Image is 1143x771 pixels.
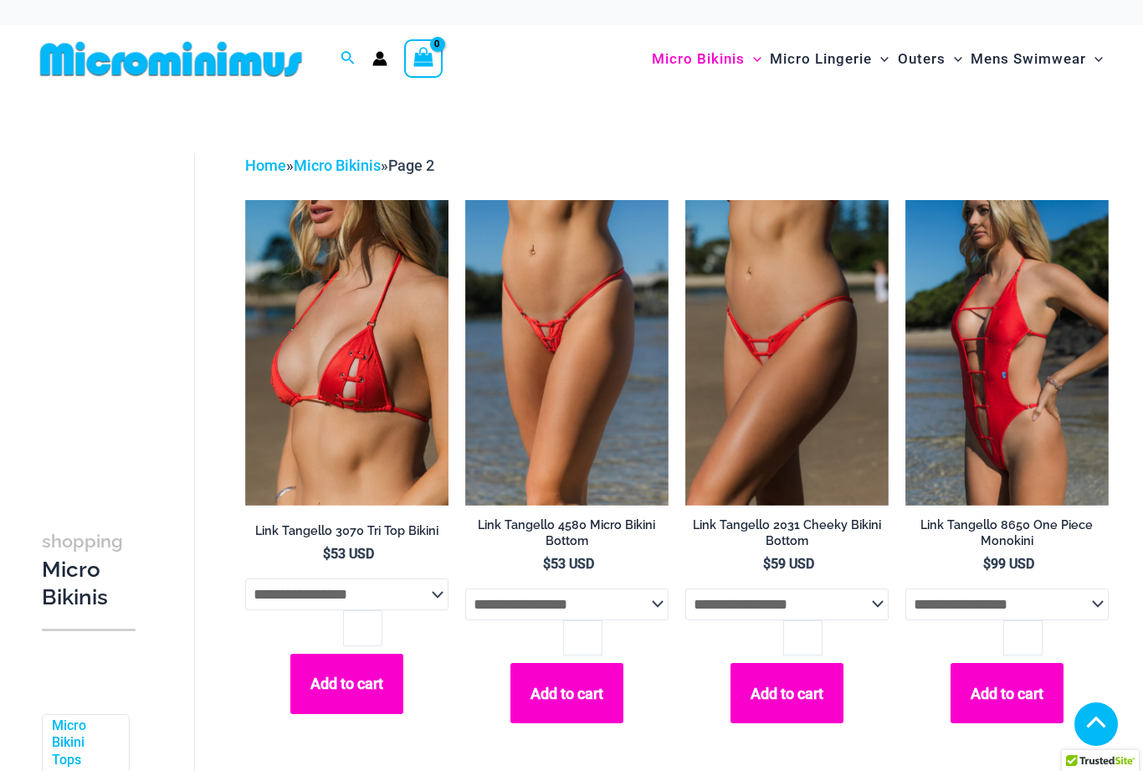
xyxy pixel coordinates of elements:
button: Add to cart [951,663,1064,723]
button: Add to cart [730,663,844,723]
h2: Link Tangello 8650 One Piece Monokini [905,517,1109,548]
h2: Link Tangello 4580 Micro Bikini Bottom [465,517,669,548]
h2: Link Tangello 3070 Tri Top Bikini [245,523,448,539]
span: Outers [898,38,946,80]
span: $ [763,556,771,572]
bdi: 53 USD [543,556,594,572]
input: Product quantity [563,620,602,655]
a: Link Tangello 2031 Cheeky Bikini Bottom [685,517,889,555]
span: $ [323,546,331,562]
h3: Micro Bikinis [42,527,136,612]
a: Home [245,157,286,174]
img: Link Tangello 3070 Tri Top 01 [245,200,448,506]
a: Link Tangello 3070 Tri Top 01Link Tangello 3070 Tri Top 4580 Micro 11Link Tangello 3070 Tri Top 4... [245,200,448,506]
img: Link Tangello 2031 Cheeky 01 [685,200,889,506]
a: OutersMenu ToggleMenu Toggle [894,33,966,85]
a: Link Tangello 2031 Cheeky 01Link Tangello 2031 Cheeky 02Link Tangello 2031 Cheeky 02 [685,200,889,506]
bdi: 59 USD [763,556,814,572]
a: Link Tangello 3070 Tri Top Bikini [245,523,448,545]
button: Add to cart [510,663,624,723]
span: » » [245,157,434,174]
button: Add to cart [290,654,404,714]
span: $ [543,556,551,572]
span: Micro Lingerie [770,38,872,80]
input: Product quantity [783,620,823,655]
span: Menu Toggle [872,38,889,80]
a: Micro BikinisMenu ToggleMenu Toggle [648,33,766,85]
a: Mens SwimwearMenu ToggleMenu Toggle [966,33,1107,85]
a: Micro Bikinis [294,157,381,174]
span: Page 2 [388,157,434,174]
nav: Site Navigation [645,31,1110,87]
bdi: 53 USD [323,546,374,562]
span: Menu Toggle [1086,38,1103,80]
a: Link Tangello 4580 Micro Bikini Bottom [465,517,669,555]
a: View Shopping Cart, empty [404,39,443,78]
span: Menu Toggle [745,38,761,80]
span: Menu Toggle [946,38,962,80]
span: $ [983,556,991,572]
img: Link Tangello 8650 One Piece Monokini 11 [905,200,1109,506]
a: Micro LingerieMenu ToggleMenu Toggle [766,33,893,85]
h2: Link Tangello 2031 Cheeky Bikini Bottom [685,517,889,548]
a: Link Tangello 8650 One Piece Monokini [905,517,1109,555]
a: Search icon link [341,49,356,69]
span: shopping [42,531,123,552]
img: MM SHOP LOGO FLAT [33,40,309,78]
a: Account icon link [372,51,387,66]
a: Link Tangello 4580 Micro 01Link Tangello 4580 Micro 02Link Tangello 4580 Micro 02 [465,200,669,506]
input: Product quantity [1003,620,1043,655]
a: Link Tangello 8650 One Piece Monokini 11Link Tangello 8650 One Piece Monokini 12Link Tangello 865... [905,200,1109,506]
input: Product quantity [343,610,382,645]
bdi: 99 USD [983,556,1034,572]
a: Micro Bikini Tops [52,717,116,769]
img: Link Tangello 4580 Micro 01 [465,200,669,506]
span: Mens Swimwear [971,38,1086,80]
span: Micro Bikinis [652,38,745,80]
iframe: TrustedSite Certified [42,140,192,475]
